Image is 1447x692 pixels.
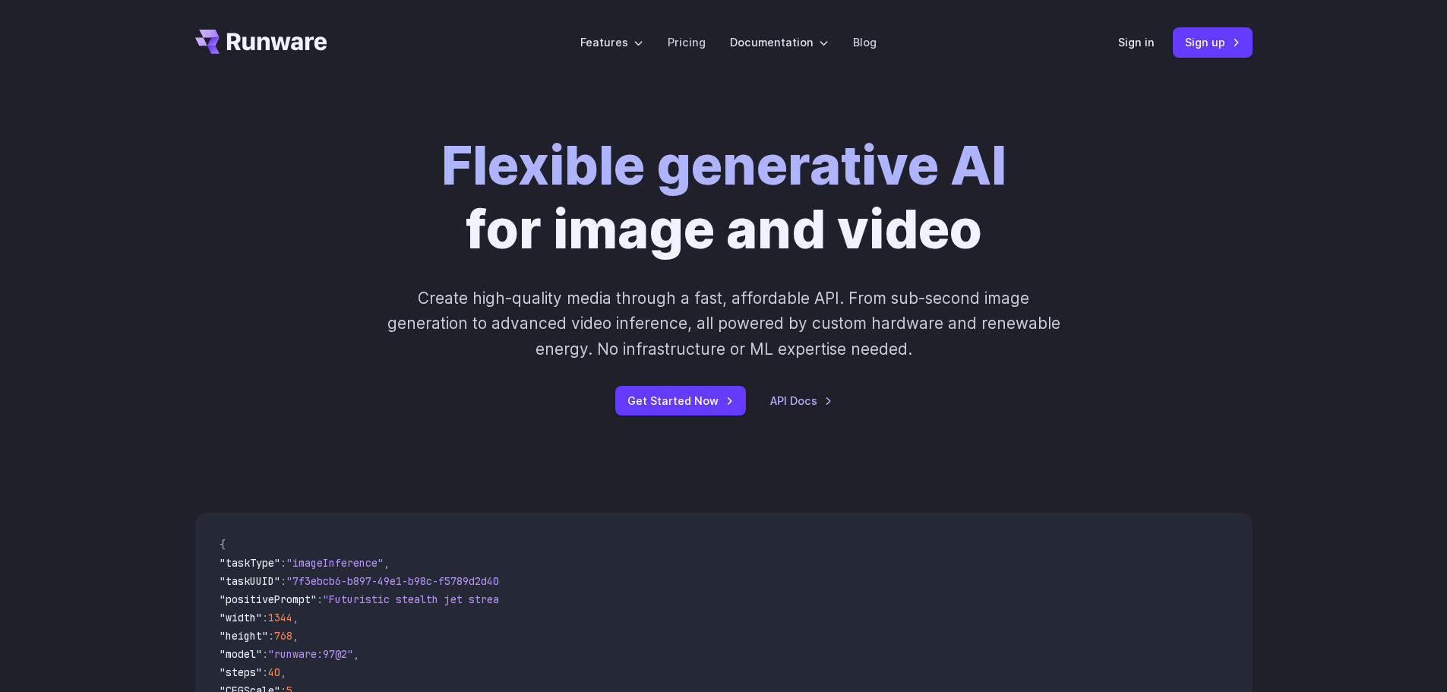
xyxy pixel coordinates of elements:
span: : [268,629,274,643]
span: 40 [268,665,280,679]
span: "positivePrompt" [220,592,317,606]
span: "taskType" [220,556,280,570]
span: "7f3ebcb6-b897-49e1-b98c-f5789d2d40d7" [286,574,517,588]
span: "imageInference" [286,556,384,570]
p: Create high-quality media through a fast, affordable API. From sub-second image generation to adv... [385,286,1062,362]
a: Blog [853,33,877,51]
span: : [262,611,268,624]
span: , [280,665,286,679]
a: Pricing [668,33,706,51]
label: Features [580,33,643,51]
span: : [280,574,286,588]
span: "steps" [220,665,262,679]
span: { [220,538,226,551]
span: "width" [220,611,262,624]
a: Get Started Now [615,386,746,416]
a: Sign up [1173,27,1253,57]
a: Sign in [1118,33,1155,51]
a: API Docs [770,392,832,409]
span: : [262,647,268,661]
span: , [384,556,390,570]
span: 768 [274,629,292,643]
span: "model" [220,647,262,661]
span: 1344 [268,611,292,624]
span: "height" [220,629,268,643]
span: "Futuristic stealth jet streaking through a neon-lit cityscape with glowing purple exhaust" [323,592,876,606]
span: , [353,647,359,661]
span: "taskUUID" [220,574,280,588]
span: : [262,665,268,679]
a: Go to / [195,30,327,54]
span: , [292,611,299,624]
span: : [317,592,323,606]
span: "runware:97@2" [268,647,353,661]
span: , [292,629,299,643]
label: Documentation [730,33,829,51]
strong: Flexible generative AI [441,133,1006,197]
h1: for image and video [441,134,1006,261]
span: : [280,556,286,570]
